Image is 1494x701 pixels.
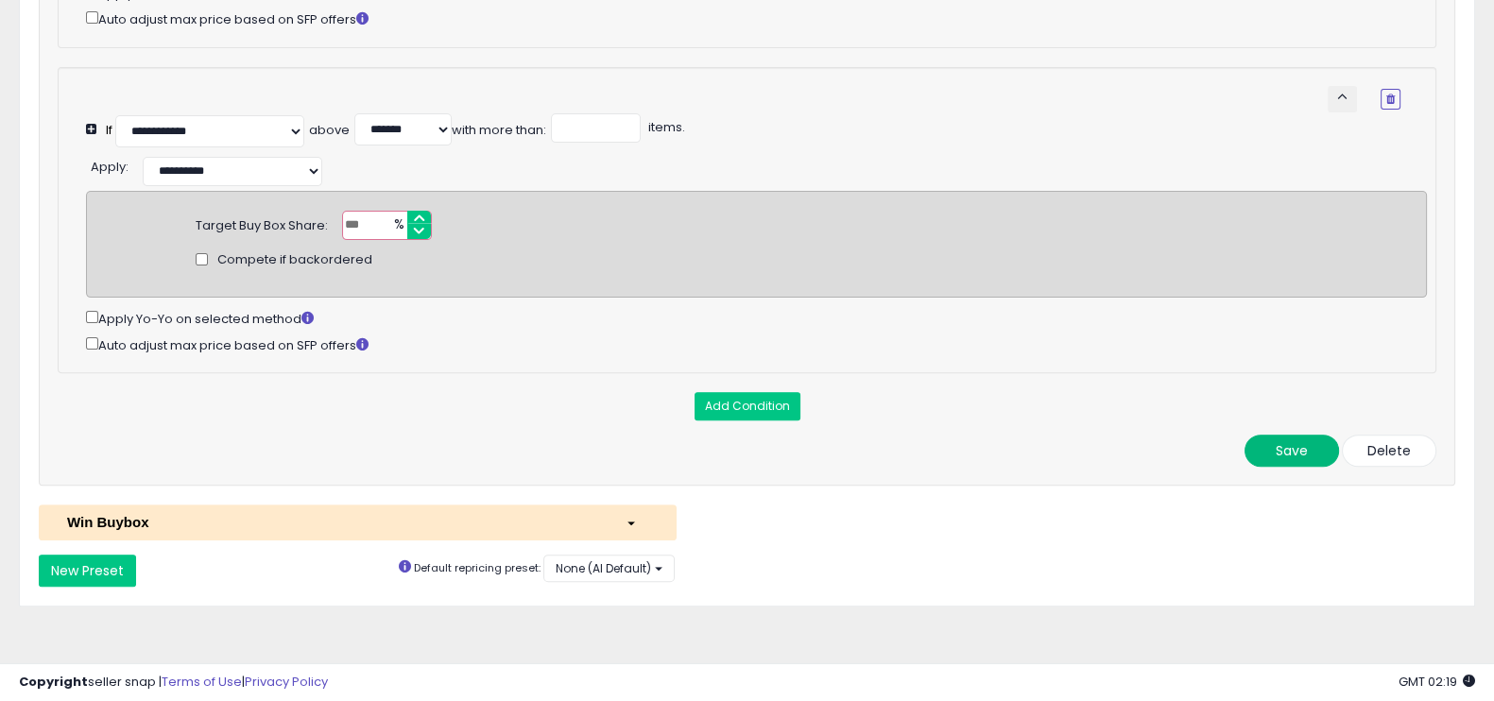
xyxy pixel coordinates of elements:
[53,512,611,532] div: Win Buybox
[86,307,1427,328] div: Apply Yo-Yo on selected method
[162,673,242,691] a: Terms of Use
[1333,88,1351,106] span: keyboard_arrow_up
[1328,86,1357,112] button: keyboard_arrow_up
[91,152,129,177] div: :
[86,8,1427,28] div: Auto adjust max price based on SFP offers
[645,118,685,136] span: items.
[19,673,88,691] strong: Copyright
[86,333,1427,354] div: Auto adjust max price based on SFP offers
[695,392,800,420] button: Add Condition
[414,560,541,575] small: Default repricing preset:
[1245,435,1339,467] button: Save
[309,122,350,140] div: above
[452,122,546,140] div: with more than:
[196,211,328,235] div: Target Buy Box Share:
[19,674,328,692] div: seller snap | |
[1342,435,1436,467] button: Delete
[91,158,126,176] span: Apply
[217,251,372,269] span: Compete if backordered
[1399,673,1475,691] span: 2025-09-6 02:19 GMT
[245,673,328,691] a: Privacy Policy
[383,212,413,240] span: %
[39,504,677,539] button: Win Buybox
[39,555,136,587] button: New Preset
[1386,94,1395,105] i: Remove Condition
[556,560,651,576] span: None (AI Default)
[543,555,675,582] button: None (AI Default)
